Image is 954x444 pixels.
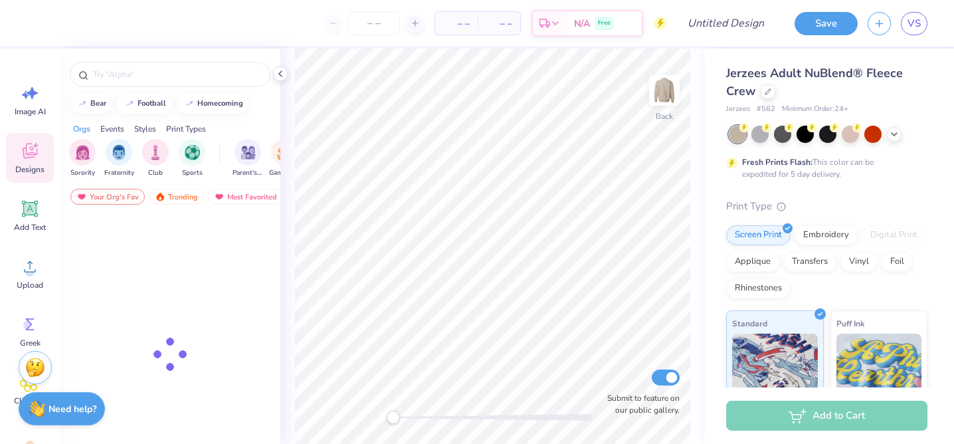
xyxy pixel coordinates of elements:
[138,100,166,107] div: football
[148,168,163,178] span: Club
[112,145,126,160] img: Fraternity Image
[104,168,134,178] span: Fraternity
[726,252,779,272] div: Applique
[783,252,836,272] div: Transfers
[782,104,848,115] span: Minimum Order: 24 +
[656,110,673,122] div: Back
[348,11,400,35] input: – –
[836,334,922,400] img: Puff Ink
[184,100,195,108] img: trend_line.gif
[104,139,134,178] button: filter button
[862,225,926,245] div: Digital Print
[75,145,90,160] img: Sorority Image
[155,192,165,201] img: trending.gif
[443,17,470,31] span: – –
[208,189,283,205] div: Most Favorited
[70,189,145,205] div: Your Org's Fav
[177,94,249,114] button: homecoming
[179,139,205,178] div: filter for Sports
[240,145,256,160] img: Parent's Weekend Image
[757,104,775,115] span: # 562
[70,168,95,178] span: Sorority
[600,392,680,416] label: Submit to feature on our public gallery.
[742,156,906,180] div: This color can be expedited for 5 day delivery.
[840,252,878,272] div: Vinyl
[166,123,206,135] div: Print Types
[142,139,169,178] button: filter button
[269,168,300,178] span: Game Day
[185,145,200,160] img: Sports Image
[233,168,263,178] span: Parent's Weekend
[795,12,858,35] button: Save
[882,252,913,272] div: Foil
[795,225,858,245] div: Embroidery
[269,139,300,178] div: filter for Game Day
[100,123,124,135] div: Events
[732,334,818,400] img: Standard
[574,17,590,31] span: N/A
[148,145,163,160] img: Club Image
[732,316,767,330] span: Standard
[142,139,169,178] div: filter for Club
[134,123,156,135] div: Styles
[124,100,135,108] img: trend_line.gif
[104,139,134,178] div: filter for Fraternity
[726,278,791,298] div: Rhinestones
[15,106,46,117] span: Image AI
[92,68,262,81] input: Try "Alpha"
[17,280,43,290] span: Upload
[8,395,52,417] span: Clipart & logos
[70,94,112,114] button: bear
[742,157,812,167] strong: Fresh Prints Flash:
[726,104,750,115] span: Jerzees
[677,10,775,37] input: Untitled Design
[836,316,864,330] span: Puff Ink
[90,100,106,107] div: bear
[277,145,292,160] img: Game Day Image
[726,199,927,214] div: Print Type
[726,65,903,99] span: Jerzees Adult NuBlend® Fleece Crew
[69,139,96,178] button: filter button
[598,19,611,28] span: Free
[14,222,46,233] span: Add Text
[901,12,927,35] a: VS
[179,139,205,178] button: filter button
[76,192,87,201] img: most_fav.gif
[149,189,204,205] div: Trending
[233,139,263,178] div: filter for Parent's Weekend
[182,168,203,178] span: Sports
[73,123,90,135] div: Orgs
[69,139,96,178] div: filter for Sorority
[387,411,400,424] div: Accessibility label
[77,100,88,108] img: trend_line.gif
[20,338,41,348] span: Greek
[214,192,225,201] img: most_fav.gif
[486,17,512,31] span: – –
[117,94,172,114] button: football
[269,139,300,178] button: filter button
[233,139,263,178] button: filter button
[48,403,96,415] strong: Need help?
[15,164,45,175] span: Designs
[726,225,791,245] div: Screen Print
[651,77,678,104] img: Back
[197,100,243,107] div: homecoming
[907,16,921,31] span: VS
